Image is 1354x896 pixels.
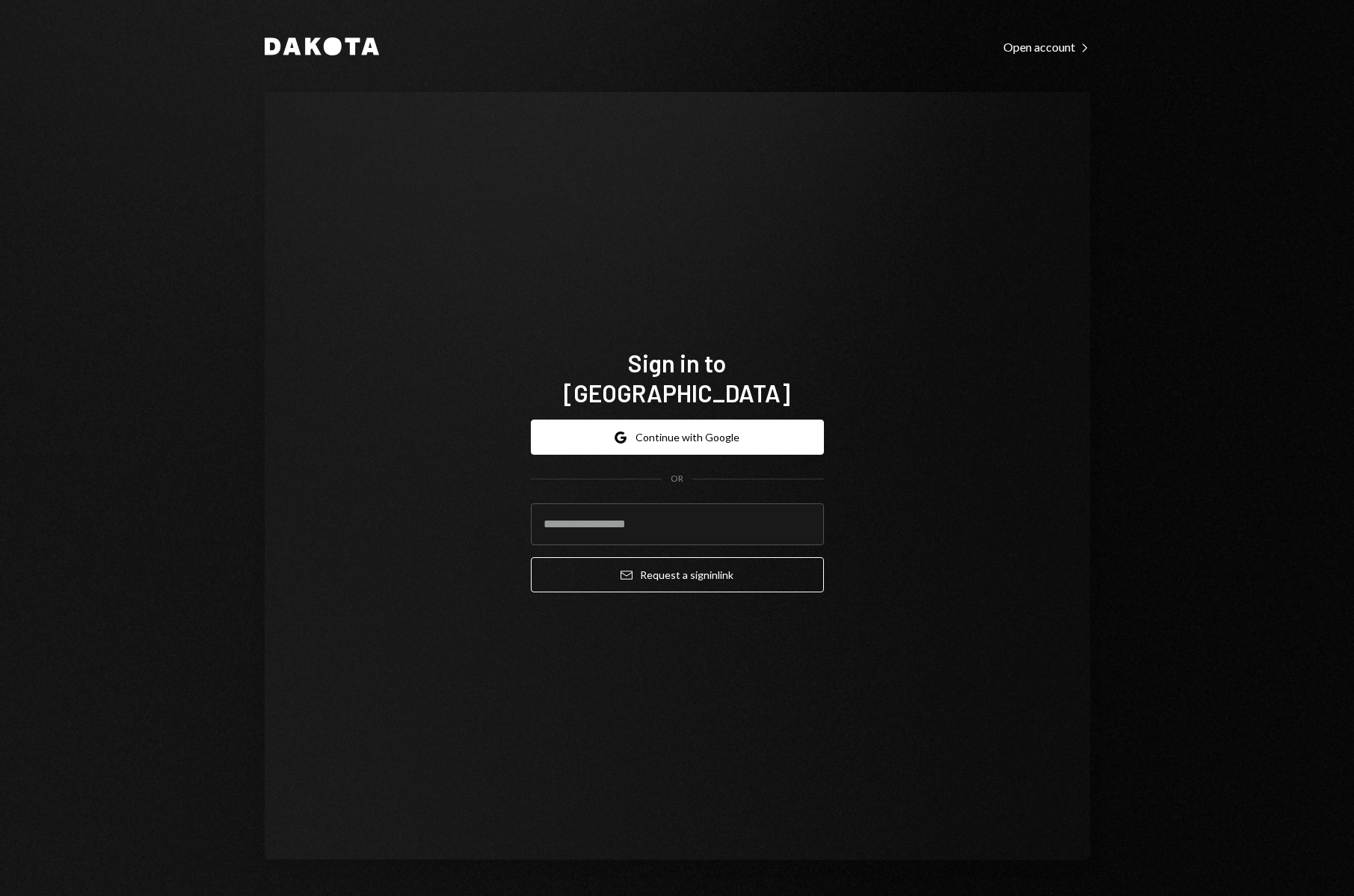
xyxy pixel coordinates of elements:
[1003,40,1090,55] div: Open account
[531,348,824,408] h1: Sign in to [GEOGRAPHIC_DATA]
[671,473,683,485] div: OR
[531,420,824,455] button: Continue with Google
[531,557,824,592] button: Request a signinlink
[1003,38,1090,55] a: Open account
